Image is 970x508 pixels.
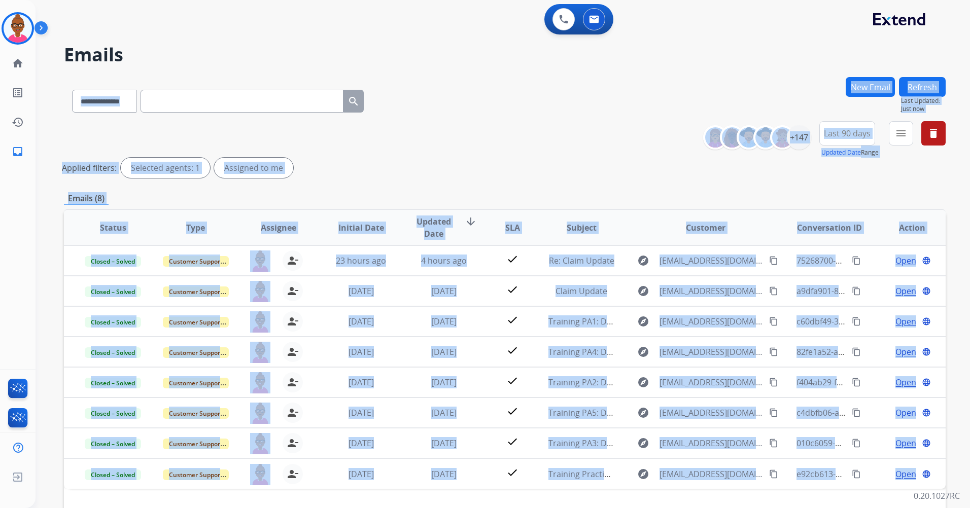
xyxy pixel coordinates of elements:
span: e92cb613-8ba9-49be-bb3b-d369c3c78124 [796,468,955,480]
span: [DATE] [349,407,374,418]
mat-icon: search [348,95,360,107]
mat-icon: check [506,253,518,265]
mat-icon: menu [895,127,907,139]
span: c4dbfb06-a70d-43cd-9d6d-233e6c519667 [796,407,953,418]
mat-icon: content_copy [769,317,778,326]
mat-icon: person_remove [287,376,299,388]
span: Customer Support [163,286,229,297]
span: Just now [901,105,946,113]
span: Customer Support [163,347,229,358]
span: Customer [686,222,725,234]
span: 010c6059-4e9f-4cce-9770-93c8e0f80ec7 [796,438,946,449]
span: Training PA4: Do Not Assign ([PERSON_NAME]) [548,346,725,357]
mat-icon: person_remove [287,255,299,267]
mat-icon: explore [637,285,649,297]
span: Customer Support [163,317,229,328]
span: [DATE] [431,316,457,327]
span: Type [186,222,205,234]
span: Closed – Solved [85,286,141,297]
span: 75268700-b262-4310-a62b-159cf84616a9 [796,255,951,266]
mat-icon: history [12,116,24,128]
span: [DATE] [349,316,374,327]
mat-icon: explore [637,255,649,267]
span: Closed – Solved [85,408,141,419]
mat-icon: person_remove [287,285,299,297]
span: [DATE] [431,468,457,480]
span: Claim Update [556,285,607,297]
img: agent-avatar [250,250,270,272]
mat-icon: content_copy [852,317,861,326]
mat-icon: content_copy [852,469,861,479]
span: Training PA2: Do Not Assign ([PERSON_NAME]) [548,377,725,388]
span: Closed – Solved [85,347,141,358]
mat-icon: content_copy [852,347,861,356]
mat-icon: delete [927,127,940,139]
mat-icon: language [922,439,931,448]
span: Customer Support [163,378,229,388]
img: agent-avatar [250,281,270,302]
mat-icon: check [506,344,518,356]
span: [EMAIL_ADDRESS][DOMAIN_NAME] [660,315,764,328]
span: Closed – Solved [85,469,141,480]
mat-icon: check [506,405,518,417]
span: c60dbf49-3872-45db-bdb0-51eeef0e05bc [796,316,952,327]
img: agent-avatar [250,403,270,424]
mat-icon: content_copy [769,378,778,387]
span: Open [895,315,916,328]
span: Customer Support [163,439,229,449]
mat-icon: check [506,283,518,296]
mat-icon: content_copy [769,408,778,417]
span: Customer Support [163,408,229,419]
mat-icon: home [12,57,24,69]
mat-icon: language [922,378,931,387]
mat-icon: language [922,317,931,326]
img: agent-avatar [250,372,270,393]
mat-icon: language [922,469,931,479]
span: Subject [567,222,597,234]
span: Customer Support [163,469,229,480]
mat-icon: check [506,436,518,448]
h2: Emails [64,45,946,65]
span: [DATE] [349,468,374,480]
mat-icon: explore [637,315,649,328]
span: 4 hours ago [421,255,467,266]
mat-icon: inbox [12,146,24,158]
span: [DATE] [349,346,374,357]
span: [DATE] [349,377,374,388]
img: agent-avatar [250,464,270,485]
span: SLA [505,222,520,234]
span: Updated Date [411,215,457,240]
span: [DATE] [349,438,374,449]
button: Refresh [899,77,946,97]
mat-icon: content_copy [769,286,778,296]
mat-icon: arrow_downward [465,215,477,228]
mat-icon: content_copy [769,469,778,479]
mat-icon: explore [637,468,649,480]
div: Selected agents: 1 [121,158,210,178]
mat-icon: content_copy [852,378,861,387]
span: [EMAIL_ADDRESS][DOMAIN_NAME] [660,468,764,480]
span: Training PA5: Do Not Assign ([PERSON_NAME]) [548,407,725,418]
mat-icon: content_copy [852,439,861,448]
mat-icon: content_copy [769,347,778,356]
mat-icon: explore [637,376,649,388]
mat-icon: person_remove [287,346,299,358]
span: Training PA3: Do Not Assign ([PERSON_NAME]) [548,438,725,449]
span: Open [895,255,916,267]
mat-icon: content_copy [852,286,861,296]
mat-icon: content_copy [852,408,861,417]
span: Range [821,148,879,157]
span: Initial Date [338,222,384,234]
span: a9dfa901-814e-41ec-a404-6ae091cb5a61 [796,285,951,297]
span: Conversation ID [797,222,862,234]
span: Training Practice – New Email [548,468,661,480]
span: f404ab29-f904-4ae6-b726-614ca23d2fb7 [796,377,948,388]
mat-icon: explore [637,346,649,358]
span: Open [895,437,916,449]
img: agent-avatar [250,433,270,454]
mat-icon: content_copy [852,256,861,265]
img: agent-avatar [250,342,270,363]
th: Action [863,210,946,245]
span: Closed – Solved [85,256,141,267]
p: Applied filters: [62,162,117,174]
